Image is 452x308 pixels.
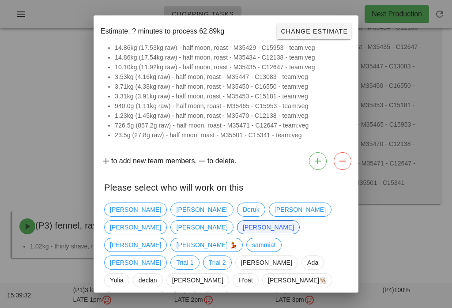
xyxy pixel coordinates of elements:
span: Trial 1 [209,291,226,304]
span: Estimate: ? minutes to process 62.89kg [101,26,224,37]
span: [PERSON_NAME] [275,203,326,216]
span: declan [139,274,157,287]
li: 23.5g (27.8g raw) - half moon, roast - M35501 - C15341 - team:veg [115,130,348,140]
span: sammiat [252,238,276,252]
li: 14.86kg (17.53kg raw) - half moon, roast - M35429 - C15953 - team:veg [115,43,348,53]
span: Ada [307,256,318,269]
span: Yulia [110,274,124,287]
span: [PERSON_NAME] [110,203,161,216]
li: 14.86kg (17.54kg raw) - half moon, roast - M35434 - C12138 - team:veg [115,53,348,62]
span: [PERSON_NAME] [110,221,161,234]
div: Please select who will work on this [94,173,358,199]
li: 1.23kg (1.45kg raw) - half moon, roast - M35470 - C12138 - team:veg [115,111,348,120]
li: 3.31kg (3.91kg raw) - half moon, roast - M35453 - C15181 - team:veg [115,91,348,101]
span: Orpah [176,291,193,304]
span: [PERSON_NAME] 💃 [176,238,237,252]
li: 3.53kg (4.16kg raw) - half moon, roast - M35447 - C13083 - team:veg [115,72,348,82]
span: [PERSON_NAME] [172,274,223,287]
li: 940.0g (1.11kg raw) - half moon, roast - M35465 - C15953 - team:veg [115,101,348,111]
span: [PERSON_NAME]👨🏼‍🍳 [268,274,327,287]
li: 726.5g (857.2g raw) - half moon, roast - M35471 - C12647 - team:veg [115,120,348,130]
span: Change Estimate [280,28,348,35]
button: Change Estimate [277,23,351,39]
span: [PERSON_NAME] [241,256,292,269]
span: [PERSON_NAME] [243,221,294,234]
div: to add new team members. to delete. [94,149,358,173]
span: Doruk [243,203,260,216]
span: [PERSON_NAME] [110,256,161,269]
span: [PERSON_NAME] [110,238,161,252]
span: [PERSON_NAME] [110,291,161,304]
span: [PERSON_NAME] [176,203,227,216]
span: Trial 2 [209,256,226,269]
span: H'oat [238,274,253,287]
li: 10.10kg (11.92kg raw) - half moon, roast - M35435 - C12647 - team:veg [115,62,348,72]
span: [PERSON_NAME] [176,221,227,234]
li: 3.71kg (4.38kg raw) - half moon, roast - M35450 - C16550 - team:veg [115,82,348,91]
span: Trial 1 [176,256,193,269]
